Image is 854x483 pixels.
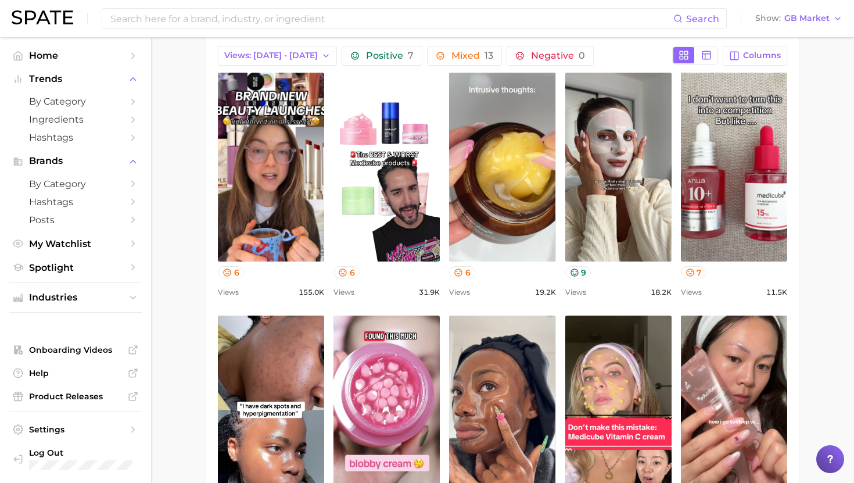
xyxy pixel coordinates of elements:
span: Views: [DATE] - [DATE] [224,51,318,60]
button: ShowGB Market [752,11,845,26]
span: Columns [743,51,781,60]
button: Industries [9,289,142,306]
button: 6 [449,266,475,278]
span: Industries [29,292,122,303]
button: 7 [681,266,707,278]
span: Views [333,285,354,299]
button: Brands [9,152,142,170]
a: Settings [9,421,142,438]
span: 155.0k [299,285,324,299]
span: 0 [579,50,585,61]
span: Views [681,285,702,299]
a: Hashtags [9,193,142,211]
span: Onboarding Videos [29,345,122,355]
button: Columns [723,46,787,66]
span: GB Market [784,15,830,22]
span: Views [565,285,586,299]
span: Show [755,15,781,22]
span: Help [29,368,122,378]
button: 6 [218,266,244,278]
span: Product Releases [29,391,122,402]
span: Hashtags [29,196,122,207]
a: Log out. Currently logged in with e-mail mathilde@spate.nyc. [9,444,142,474]
span: Views [218,285,239,299]
span: Search [686,13,719,24]
button: 6 [333,266,360,278]
span: Posts [29,214,122,226]
a: by Category [9,175,142,193]
span: by Category [29,96,122,107]
span: 11.5k [766,285,787,299]
span: Settings [29,424,122,435]
button: 9 [565,266,591,278]
button: Views: [DATE] - [DATE] [218,46,337,66]
span: Trends [29,74,122,84]
span: Brands [29,156,122,166]
a: by Category [9,92,142,110]
span: Home [29,50,122,61]
button: Trends [9,70,142,88]
span: Views [449,285,470,299]
a: My Watchlist [9,235,142,253]
span: 18.2k [651,285,672,299]
span: Hashtags [29,132,122,143]
span: by Category [29,178,122,189]
span: 31.9k [419,285,440,299]
span: 13 [485,50,493,61]
span: My Watchlist [29,238,122,249]
span: Positive [366,51,414,60]
span: Log Out [29,448,132,458]
span: Negative [531,51,585,60]
a: Home [9,46,142,65]
input: Search here for a brand, industry, or ingredient [109,9,673,28]
a: Help [9,364,142,382]
a: Onboarding Videos [9,341,142,359]
a: Product Releases [9,388,142,405]
span: Ingredients [29,114,122,125]
a: Hashtags [9,128,142,146]
span: Mixed [451,51,493,60]
img: SPATE [12,10,73,24]
span: 7 [408,50,414,61]
a: Ingredients [9,110,142,128]
a: Posts [9,211,142,229]
span: 19.2k [535,285,556,299]
span: Spotlight [29,262,122,273]
a: Spotlight [9,259,142,277]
